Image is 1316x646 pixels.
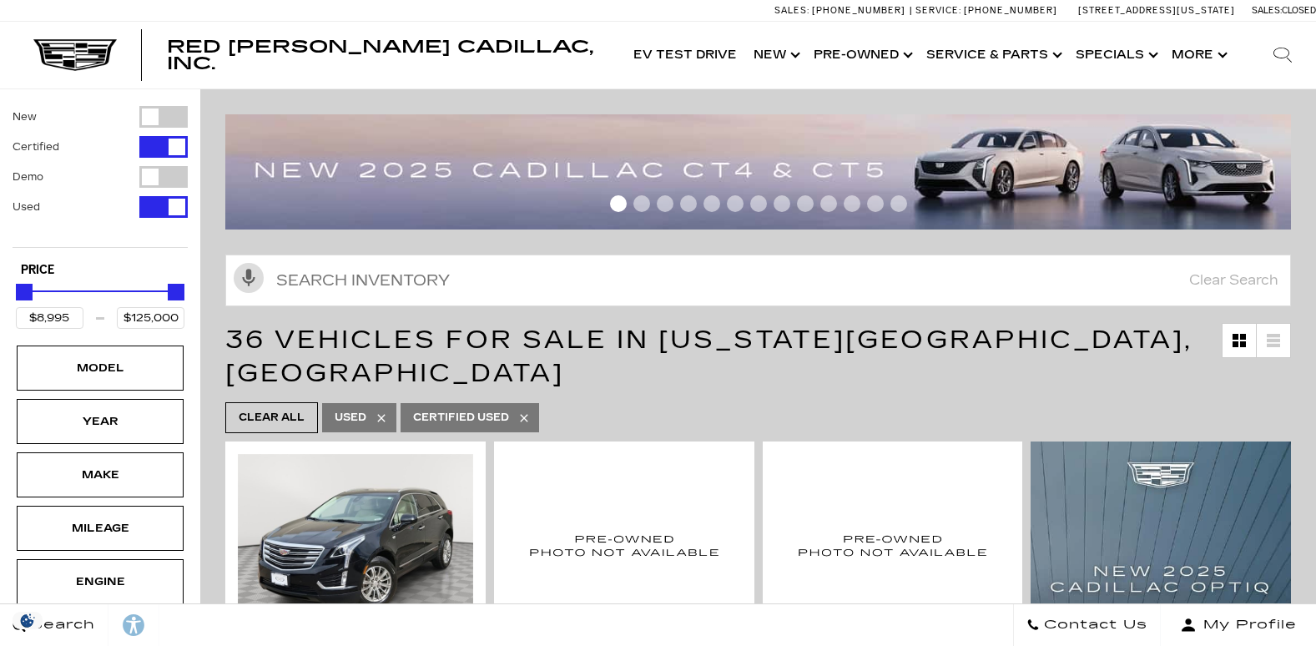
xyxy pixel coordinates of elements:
img: 2019 Cadillac XT4 AWD Premium Luxury [507,454,742,635]
img: Cadillac Dark Logo with Cadillac White Text [33,39,117,71]
a: [STREET_ADDRESS][US_STATE] [1078,5,1235,16]
div: Engine [58,573,142,591]
span: Go to slide 6 [727,195,744,212]
input: Maximum [117,307,184,329]
a: Specials [1067,22,1163,88]
label: Used [13,199,40,215]
span: Go to slide 12 [867,195,884,212]
section: Click to Open Cookie Consent Modal [8,612,47,629]
a: Red [PERSON_NAME] Cadillac, Inc. [167,38,608,72]
div: Maximum Price [168,284,184,300]
a: Pre-Owned [805,22,918,88]
span: My Profile [1197,613,1297,637]
span: [PHONE_NUMBER] [812,5,905,16]
span: Red [PERSON_NAME] Cadillac, Inc. [167,37,593,73]
div: YearYear [17,399,184,444]
div: Minimum Price [16,284,33,300]
img: Opt-Out Icon [8,612,47,629]
span: Go to slide 5 [703,195,720,212]
span: Search [26,613,95,637]
img: 2507-july-ct-offer-09 [225,114,1303,230]
a: New [745,22,805,88]
div: Model [58,359,142,377]
span: Go to slide 10 [820,195,837,212]
a: EV Test Drive [625,22,745,88]
span: Go to slide 1 [610,195,627,212]
div: MakeMake [17,452,184,497]
span: Go to slide 3 [657,195,673,212]
span: Used [335,407,366,428]
a: Service & Parts [918,22,1067,88]
span: Sales: [774,5,809,16]
button: More [1163,22,1233,88]
label: Certified [13,139,59,155]
span: Go to slide 7 [750,195,767,212]
span: Go to slide 2 [633,195,650,212]
span: Service: [915,5,961,16]
span: Go to slide 4 [680,195,697,212]
div: EngineEngine [17,559,184,604]
span: [PHONE_NUMBER] [964,5,1057,16]
a: Service: [PHONE_NUMBER] [910,6,1061,15]
span: Clear All [239,407,305,428]
h5: Price [21,263,179,278]
span: Go to slide 8 [774,195,790,212]
span: Go to slide 9 [797,195,814,212]
svg: Click to toggle on voice search [234,263,264,293]
button: Open user profile menu [1161,604,1316,646]
div: Filter by Vehicle Type [13,106,188,247]
span: Contact Us [1040,613,1147,637]
span: Certified Used [413,407,509,428]
div: MileageMileage [17,506,184,551]
div: ModelModel [17,346,184,391]
img: 2019 Cadillac XT4 AWD Premium Luxury [775,454,1011,635]
div: Mileage [58,519,142,537]
a: Contact Us [1013,604,1161,646]
div: Year [58,412,142,431]
span: Sales: [1252,5,1282,16]
span: Go to slide 11 [844,195,860,212]
span: 36 Vehicles for Sale in [US_STATE][GEOGRAPHIC_DATA], [GEOGRAPHIC_DATA] [225,325,1192,388]
img: 2018 Cadillac XT5 Luxury AWD [238,454,473,630]
input: Search Inventory [225,255,1291,306]
div: Make [58,466,142,484]
div: Price [16,278,184,329]
span: Go to slide 13 [890,195,907,212]
label: New [13,109,37,125]
input: Minimum [16,307,83,329]
label: Demo [13,169,43,185]
span: Closed [1282,5,1316,16]
a: Sales: [PHONE_NUMBER] [774,6,910,15]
